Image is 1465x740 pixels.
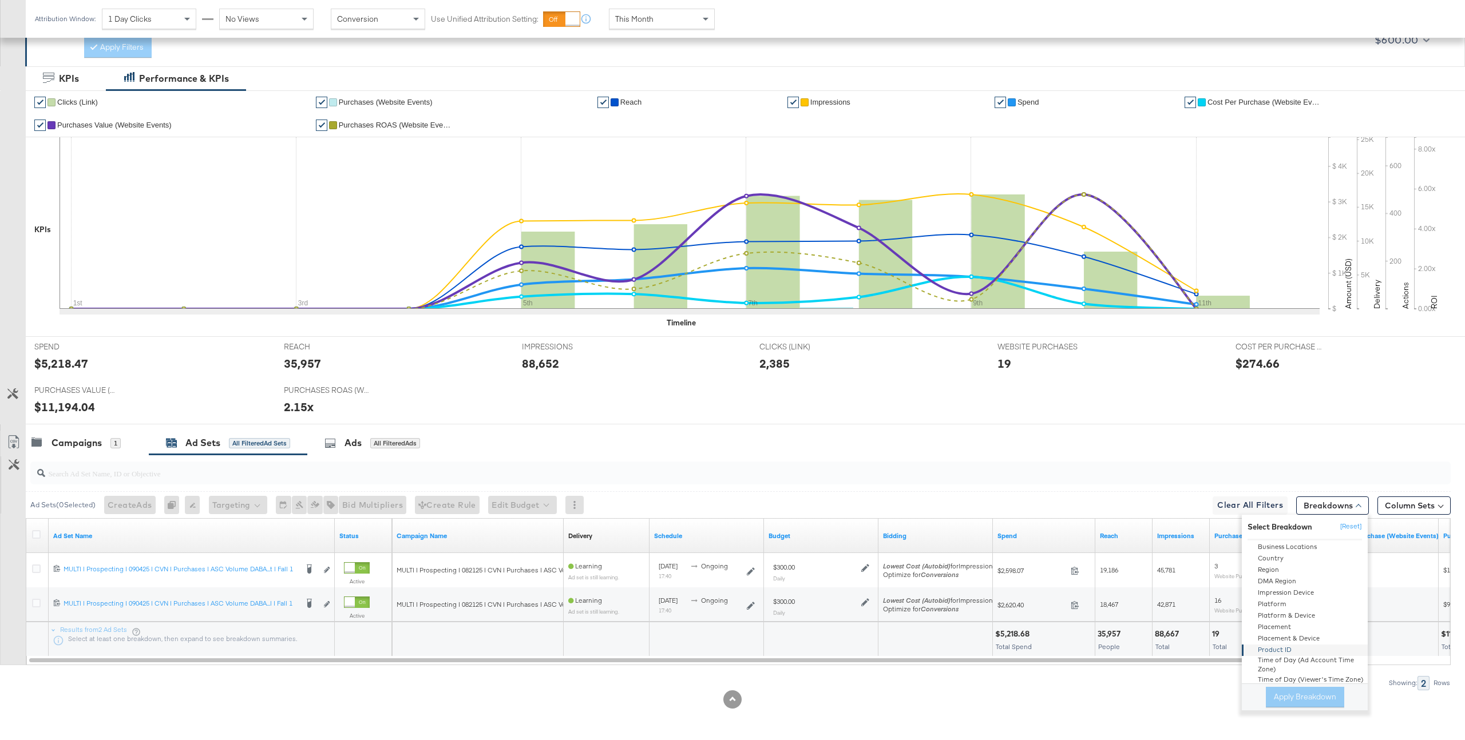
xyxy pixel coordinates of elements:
div: 2.15x [284,399,314,415]
text: Actions [1400,282,1411,309]
div: 2,385 [759,355,790,372]
sub: Website Purchases [1214,572,1261,579]
sub: 17:40 [659,572,671,579]
button: $600.00 [1370,31,1432,49]
span: Learning [568,562,602,570]
span: $2,598.07 [997,566,1066,575]
span: for Impressions [883,562,996,570]
text: ROI [1429,295,1439,309]
div: Time of Day (Ad Account Time Zone) [1244,656,1368,674]
div: $5,218.47 [34,355,88,372]
a: The number of times a purchase was made tracked by your Custom Audience pixel on your website aft... [1214,531,1320,540]
div: $5,218.68 [995,628,1033,639]
div: $11,194.04 [34,399,95,415]
span: Reach [620,98,642,106]
a: ✔ [316,120,327,131]
span: 18,467 [1100,600,1118,608]
span: Purchases (Website Events) [339,98,433,106]
sub: Website Purchases [1214,607,1261,614]
a: The number of times your ad was served. On mobile apps an ad is counted as served the first time ... [1157,531,1205,540]
div: 88,652 [522,355,559,372]
span: Total [1155,642,1170,651]
div: Select Breakdown [1248,521,1312,532]
span: 16 [1214,596,1221,604]
span: PURCHASES ROAS (WEBSITE EVENTS) [284,385,370,396]
a: ✔ [316,97,327,108]
label: Use Unified Attribution Setting: [431,14,539,25]
div: Country [1244,553,1368,564]
span: [DATE] [659,596,678,604]
button: Column Sets [1377,496,1451,515]
a: ✔ [597,97,609,108]
sub: 17:40 [659,607,671,614]
a: Reflects the ability of your Ad Set to achieve delivery based on ad states, schedule and budget. [568,531,592,540]
div: MULTI | Prospecting | 090425 | CVN | Purchases | ASC Volume DABA...t | Fall 1 [64,564,297,574]
div: Placement & Device [1244,633,1368,644]
div: KPIs [59,72,79,85]
div: 19 [1212,628,1223,639]
span: SPEND [34,341,120,352]
sub: Daily [773,575,785,582]
span: Learning [568,596,602,604]
div: Business Locations [1244,542,1368,553]
div: Ad Sets ( 0 Selected) [30,500,96,510]
span: 45,781 [1157,566,1175,574]
div: $274.66 [1236,355,1280,372]
div: Optimize for [883,570,996,579]
div: Rows [1433,679,1451,687]
span: WEBSITE PURCHASES [997,341,1083,352]
a: Your Ad Set name. [53,531,330,540]
text: Delivery [1372,280,1382,309]
button: Breakdowns [1296,496,1369,515]
div: Delivery [1242,494,1368,708]
span: Clear All Filters [1217,498,1283,512]
span: Purchases ROAS (Website Events) [339,121,453,129]
a: Shows the current state of your Ad Set. [339,531,387,540]
span: PURCHASES VALUE (WEBSITE EVENTS) [34,385,120,396]
a: Shows when your Ad Set is scheduled to deliver. [654,531,759,540]
a: Shows the current budget of Ad Set. [769,531,874,540]
div: Showing: [1388,679,1418,687]
div: All Filtered Ad Sets [229,438,290,448]
span: ongoing [701,596,728,604]
span: Total [1442,642,1456,651]
span: COST PER PURCHASE (WEBSITE EVENTS) [1236,341,1321,352]
div: Platform [1244,599,1368,610]
text: Amount (USD) [1343,258,1353,309]
span: No Views [225,14,259,24]
div: Product ID [1244,644,1368,656]
sub: Daily [773,609,785,616]
div: All Filtered Ads [370,438,420,448]
span: Impressions [810,98,850,106]
span: 19,186 [1100,566,1118,574]
span: ongoing [701,562,728,570]
em: Lowest Cost (Autobid) [883,562,951,570]
div: $600.00 [1375,31,1419,49]
a: The average cost for each purchase tracked by your Custom Audience pixel on your website after pe... [1329,531,1439,540]
label: Active [344,578,370,585]
span: Total Spend [996,642,1032,651]
div: 1 [110,438,121,448]
div: Performance & KPIs [139,72,229,85]
a: The total amount spent to date. [997,531,1091,540]
span: [DATE] [659,562,678,570]
span: 1 Day Clicks [108,14,152,24]
div: Platform & Device [1244,610,1368,622]
span: MULTI | Prospecting | 082125 | CVN | Purchases | ASC Volume DABA Kargo [397,566,620,574]
span: Total [1213,642,1227,651]
div: DMA Region [1244,576,1368,587]
span: People [1098,642,1120,651]
div: $300.00 [773,597,795,606]
div: 19 [997,355,1011,372]
div: Ad Sets [185,436,220,449]
a: ✔ [995,97,1006,108]
div: Time of Day (Viewer's Time Zone) [1244,674,1368,685]
div: 0 [164,496,185,514]
div: Optimize for [883,604,996,614]
span: for Impressions [883,596,996,604]
em: Conversions [921,604,959,613]
span: IMPRESSIONS [522,341,608,352]
span: REACH [284,341,370,352]
em: Conversions [921,570,959,579]
em: Lowest Cost (Autobid) [883,596,951,604]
